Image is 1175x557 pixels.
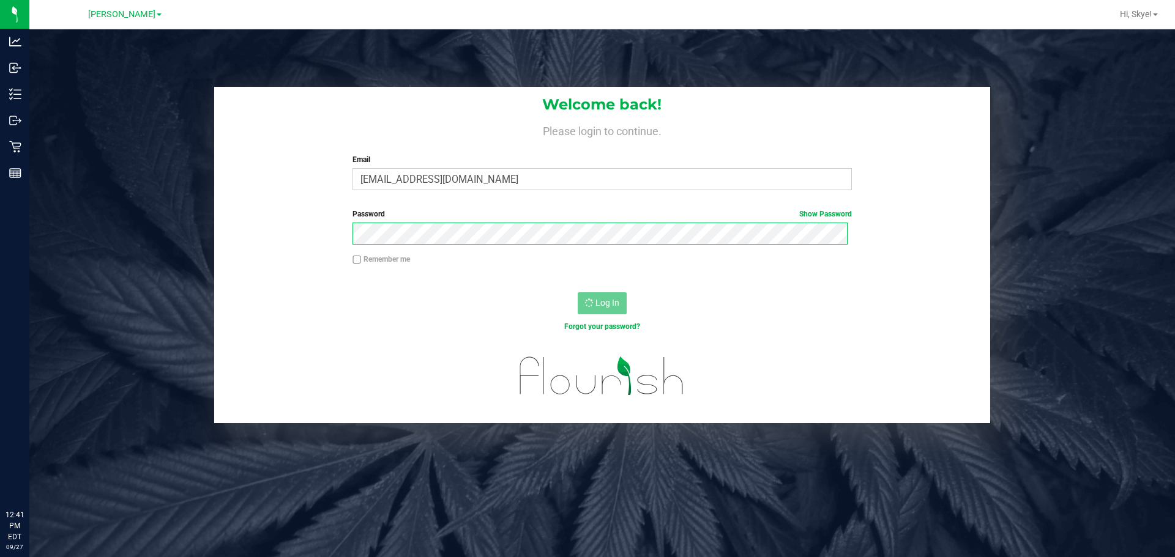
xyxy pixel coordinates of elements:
[214,97,990,113] h1: Welcome back!
[9,114,21,127] inline-svg: Outbound
[595,298,619,308] span: Log In
[578,292,627,314] button: Log In
[799,210,852,218] a: Show Password
[352,210,385,218] span: Password
[352,254,410,265] label: Remember me
[9,141,21,153] inline-svg: Retail
[214,122,990,137] h4: Please login to continue.
[9,88,21,100] inline-svg: Inventory
[505,345,699,407] img: flourish_logo.svg
[9,62,21,74] inline-svg: Inbound
[352,154,851,165] label: Email
[88,9,155,20] span: [PERSON_NAME]
[564,322,640,331] a: Forgot your password?
[352,256,361,264] input: Remember me
[9,35,21,48] inline-svg: Analytics
[6,542,24,551] p: 09/27
[9,167,21,179] inline-svg: Reports
[6,509,24,542] p: 12:41 PM EDT
[1120,9,1152,19] span: Hi, Skye!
